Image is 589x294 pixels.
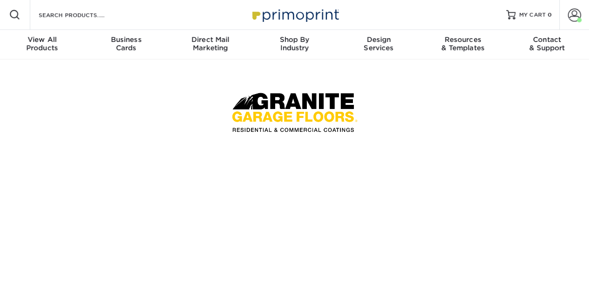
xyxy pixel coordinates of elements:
[337,35,421,52] div: Services
[84,35,169,52] div: Cards
[337,30,421,60] a: DesignServices
[225,82,365,140] img: Granite Garage Floors
[505,35,589,52] div: & Support
[252,35,337,52] div: Industry
[168,35,252,44] span: Direct Mail
[548,12,552,18] span: 0
[252,35,337,44] span: Shop By
[505,35,589,44] span: Contact
[168,30,252,60] a: Direct MailMarketing
[84,35,169,44] span: Business
[38,9,129,21] input: SEARCH PRODUCTS.....
[421,35,505,52] div: & Templates
[337,35,421,44] span: Design
[252,30,337,60] a: Shop ByIndustry
[505,30,589,60] a: Contact& Support
[421,30,505,60] a: Resources& Templates
[519,11,546,19] span: MY CART
[84,30,169,60] a: BusinessCards
[248,5,341,25] img: Primoprint
[421,35,505,44] span: Resources
[168,35,252,52] div: Marketing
